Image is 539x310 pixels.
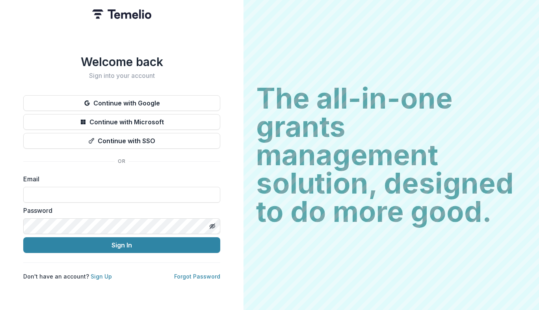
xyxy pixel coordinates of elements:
a: Forgot Password [174,273,220,280]
button: Sign In [23,237,220,253]
button: Toggle password visibility [206,220,219,232]
button: Continue with Google [23,95,220,111]
img: Temelio [92,9,151,19]
label: Password [23,206,216,215]
button: Continue with Microsoft [23,114,220,130]
h2: Sign into your account [23,72,220,79]
button: Continue with SSO [23,133,220,149]
p: Don't have an account? [23,272,112,280]
h1: Welcome back [23,55,220,69]
label: Email [23,174,216,184]
a: Sign Up [91,273,112,280]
